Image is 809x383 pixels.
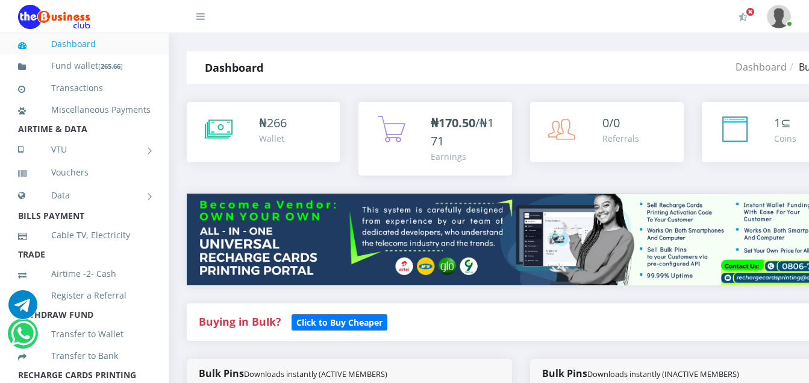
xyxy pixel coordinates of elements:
img: Logo [18,5,90,29]
a: Dashboard [736,60,787,74]
span: 0/0 [602,115,620,131]
b: ₦170.50 [431,115,475,131]
small: [ ] [98,62,123,71]
a: Click to Buy Cheaper [292,314,387,329]
strong: Dashboard [205,60,263,75]
strong: Bulk Pins [199,367,387,380]
span: Activate Your Membership [746,7,755,16]
a: VTU [18,135,151,165]
a: Register a Referral [18,282,151,309]
span: /₦171 [431,115,494,149]
a: Fund wallet[265.66] [18,52,151,80]
a: Data [18,180,151,210]
small: Downloads instantly (INACTIVE MEMBERS) [587,369,739,379]
a: Transfer to Wallet [18,320,151,348]
i: Activate Your Membership [739,12,748,22]
small: Downloads instantly (ACTIVE MEMBERS) [244,369,387,379]
a: Transactions [18,74,151,102]
span: 266 [267,115,287,131]
strong: Buying in Bulk? [199,314,281,329]
a: Transfer to Bank [18,342,151,370]
a: Airtime -2- Cash [18,260,151,288]
a: Chat for support [8,299,37,319]
span: 1 [774,115,781,131]
div: ⊆ [774,114,796,132]
a: Miscellaneous Payments [18,96,151,124]
div: Wallet [259,132,287,145]
a: 0/0 Referrals [530,102,684,162]
div: Referrals [602,132,639,145]
b: Click to Buy Cheaper [296,317,383,328]
a: Vouchers [18,159,151,186]
strong: Bulk Pins [542,367,739,380]
a: ₦266 Wallet [187,102,340,162]
a: ₦170.50/₦171 Earnings [358,102,512,176]
a: Chat for support [11,328,36,348]
img: User [767,5,791,28]
div: ₦ [259,114,287,132]
div: Coins [774,132,796,145]
a: Dashboard [18,30,151,58]
b: 265.66 [101,62,120,71]
div: Earnings [431,150,500,163]
a: Cable TV, Electricity [18,221,151,249]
